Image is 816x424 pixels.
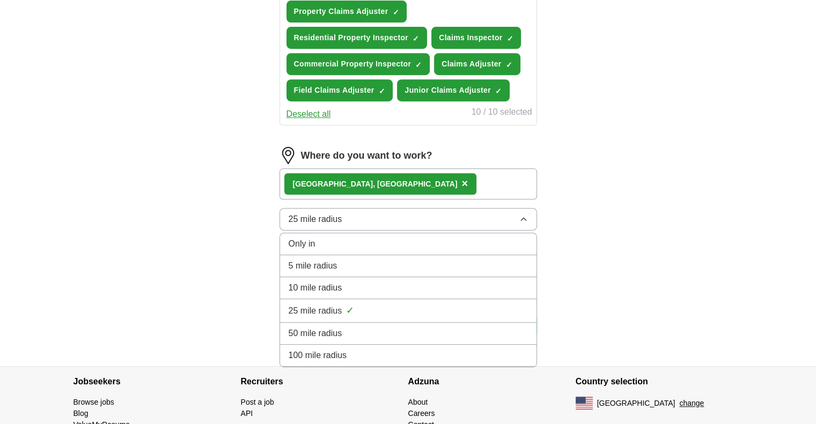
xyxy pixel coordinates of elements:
a: About [408,398,428,406]
span: ✓ [392,8,399,17]
span: [GEOGRAPHIC_DATA] [597,398,675,409]
span: 10 mile radius [289,281,342,294]
button: Field Claims Adjuster✓ [286,79,393,101]
span: Claims Adjuster [442,58,501,70]
button: Commercial Property Inspector✓ [286,53,430,75]
span: Junior Claims Adjuster [405,85,490,96]
span: Field Claims Adjuster [294,85,374,96]
button: change [679,398,704,409]
span: Only in [289,237,315,250]
span: 25 mile radius [289,213,342,226]
div: 10 / 10 selected [472,106,532,121]
span: 5 mile radius [289,259,337,272]
span: ✓ [378,87,385,95]
span: ✓ [413,34,419,43]
span: Residential Property Inspector [294,32,409,43]
span: ✓ [415,61,422,69]
div: [GEOGRAPHIC_DATA], [GEOGRAPHIC_DATA] [293,178,458,190]
span: ✓ [346,303,354,318]
button: × [461,176,468,192]
label: Where do you want to work? [301,148,432,163]
span: ✓ [506,61,512,69]
h4: Country selection [576,367,743,397]
a: Careers [408,409,435,418]
button: Property Claims Adjuster✓ [286,1,407,23]
span: 25 mile radius [289,304,342,317]
img: location.png [280,147,297,164]
span: Property Claims Adjuster [294,6,388,17]
img: US flag [576,397,593,410]
button: Deselect all [286,108,331,121]
button: Junior Claims Adjuster✓ [397,79,509,101]
button: Claims Inspector✓ [431,27,521,49]
a: Blog [73,409,89,418]
span: ✓ [495,87,502,95]
span: 50 mile radius [289,327,342,340]
span: Commercial Property Inspector [294,58,411,70]
span: ✓ [506,34,513,43]
span: × [461,177,468,189]
a: API [241,409,253,418]
a: Browse jobs [73,398,114,406]
a: Post a job [241,398,274,406]
span: Claims Inspector [439,32,502,43]
span: 100 mile radius [289,349,347,362]
button: Residential Property Inspector✓ [286,27,428,49]
button: Claims Adjuster✓ [434,53,520,75]
button: 25 mile radius [280,208,537,230]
